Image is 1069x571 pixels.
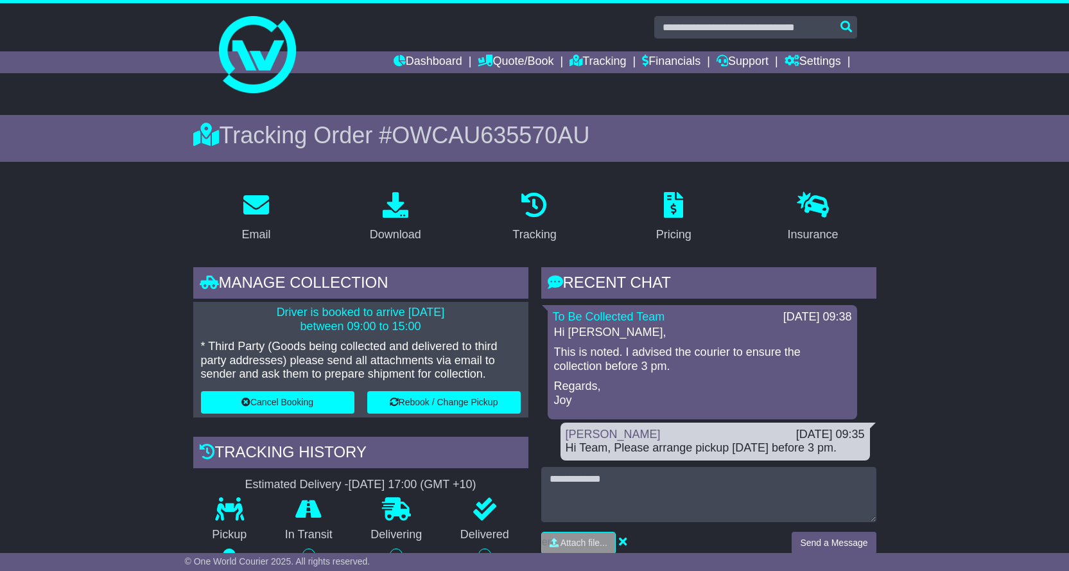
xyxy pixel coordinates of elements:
[541,267,876,302] div: RECENT CHAT
[367,391,521,414] button: Rebook / Change Pickup
[642,51,700,73] a: Financials
[553,310,665,323] a: To Be Collected Team
[512,226,556,243] div: Tracking
[352,528,442,542] p: Delivering
[193,437,528,471] div: Tracking history
[478,51,553,73] a: Quote/Book
[656,226,691,243] div: Pricing
[201,391,354,414] button: Cancel Booking
[193,121,876,149] div: Tracking Order #
[779,188,847,248] a: Insurance
[792,532,876,554] button: Send a Message
[185,556,370,567] span: © One World Courier 2025. All rights reserved.
[349,478,476,492] div: [DATE] 17:00 (GMT +10)
[233,188,279,248] a: Email
[441,528,528,542] p: Delivered
[554,326,851,340] p: Hi [PERSON_NAME],
[796,428,865,442] div: [DATE] 09:35
[504,188,564,248] a: Tracking
[566,428,661,441] a: [PERSON_NAME]
[569,51,626,73] a: Tracking
[554,346,851,373] p: This is noted. I advised the courier to ensure the collection before 3 pm.
[785,51,841,73] a: Settings
[201,340,521,382] p: * Third Party (Goods being collected and delivered to third party addresses) please send all atta...
[788,226,839,243] div: Insurance
[361,188,430,248] a: Download
[783,310,852,324] div: [DATE] 09:38
[193,528,266,542] p: Pickup
[193,478,528,492] div: Estimated Delivery -
[394,51,462,73] a: Dashboard
[193,267,528,302] div: Manage collection
[241,226,270,243] div: Email
[648,188,700,248] a: Pricing
[717,51,769,73] a: Support
[370,226,421,243] div: Download
[392,122,589,148] span: OWCAU635570AU
[201,306,521,333] p: Driver is booked to arrive [DATE] between 09:00 to 15:00
[554,380,851,407] p: Regards, Joy
[266,528,352,542] p: In Transit
[566,441,865,455] div: Hi Team, Please arrange pickup [DATE] before 3 pm.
